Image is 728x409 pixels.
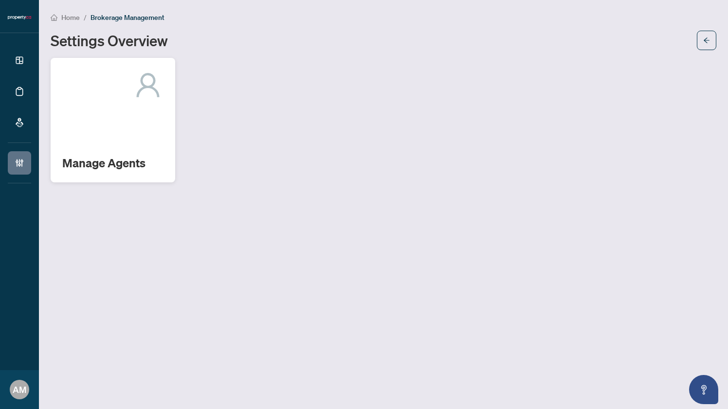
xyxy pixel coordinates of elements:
h1: Settings Overview [51,33,168,48]
span: arrow-left [703,37,710,44]
img: logo [8,15,31,20]
li: / [84,12,87,23]
span: home [51,14,57,21]
span: Brokerage Management [91,13,164,22]
h2: Manage Agents [62,155,164,171]
span: Home [61,13,80,22]
button: Open asap [689,375,718,404]
span: AM [13,383,26,396]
